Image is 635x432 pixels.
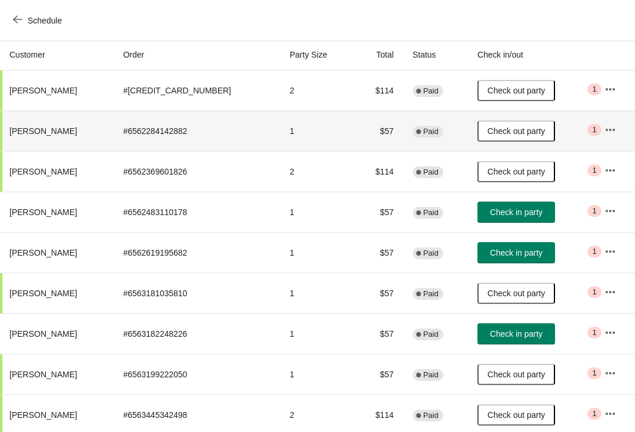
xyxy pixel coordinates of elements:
[355,110,403,151] td: $57
[280,192,355,232] td: 1
[280,39,355,71] th: Party Size
[355,192,403,232] td: $57
[423,208,439,217] span: Paid
[487,410,545,420] span: Check out party
[487,126,545,136] span: Check out party
[9,329,77,339] span: [PERSON_NAME]
[113,313,280,354] td: # 6563182248226
[490,207,542,217] span: Check in party
[280,232,355,273] td: 1
[9,248,77,257] span: [PERSON_NAME]
[355,273,403,313] td: $57
[113,273,280,313] td: # 6563181035810
[113,354,280,394] td: # 6563199222050
[477,120,555,142] button: Check out party
[355,151,403,192] td: $114
[477,202,555,223] button: Check in party
[477,404,555,426] button: Check out party
[592,287,596,297] span: 1
[280,71,355,110] td: 2
[423,411,439,420] span: Paid
[9,289,77,298] span: [PERSON_NAME]
[280,151,355,192] td: 2
[355,71,403,110] td: $114
[280,354,355,394] td: 1
[487,167,545,176] span: Check out party
[355,39,403,71] th: Total
[477,283,555,304] button: Check out party
[9,167,77,176] span: [PERSON_NAME]
[423,289,439,299] span: Paid
[477,242,555,263] button: Check in party
[9,126,77,136] span: [PERSON_NAME]
[490,329,542,339] span: Check in party
[9,410,77,420] span: [PERSON_NAME]
[113,192,280,232] td: # 6562483110178
[468,39,595,71] th: Check in/out
[423,127,439,136] span: Paid
[9,370,77,379] span: [PERSON_NAME]
[592,369,596,378] span: 1
[403,39,468,71] th: Status
[6,10,71,31] button: Schedule
[280,313,355,354] td: 1
[592,206,596,216] span: 1
[113,232,280,273] td: # 6562619195682
[355,313,403,354] td: $57
[280,110,355,151] td: 1
[477,323,555,344] button: Check in party
[487,289,545,298] span: Check out party
[423,249,439,258] span: Paid
[592,328,596,337] span: 1
[477,161,555,182] button: Check out party
[477,80,555,101] button: Check out party
[423,168,439,177] span: Paid
[423,370,439,380] span: Paid
[355,354,403,394] td: $57
[487,86,545,95] span: Check out party
[113,110,280,151] td: # 6562284142882
[592,85,596,94] span: 1
[592,125,596,135] span: 1
[490,248,542,257] span: Check in party
[113,151,280,192] td: # 6562369601826
[423,330,439,339] span: Paid
[280,273,355,313] td: 1
[9,86,77,95] span: [PERSON_NAME]
[113,71,280,110] td: # [CREDIT_CARD_NUMBER]
[477,364,555,385] button: Check out party
[9,207,77,217] span: [PERSON_NAME]
[592,409,596,418] span: 1
[355,232,403,273] td: $57
[487,370,545,379] span: Check out party
[113,39,280,71] th: Order
[28,16,62,25] span: Schedule
[592,166,596,175] span: 1
[592,247,596,256] span: 1
[423,86,439,96] span: Paid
